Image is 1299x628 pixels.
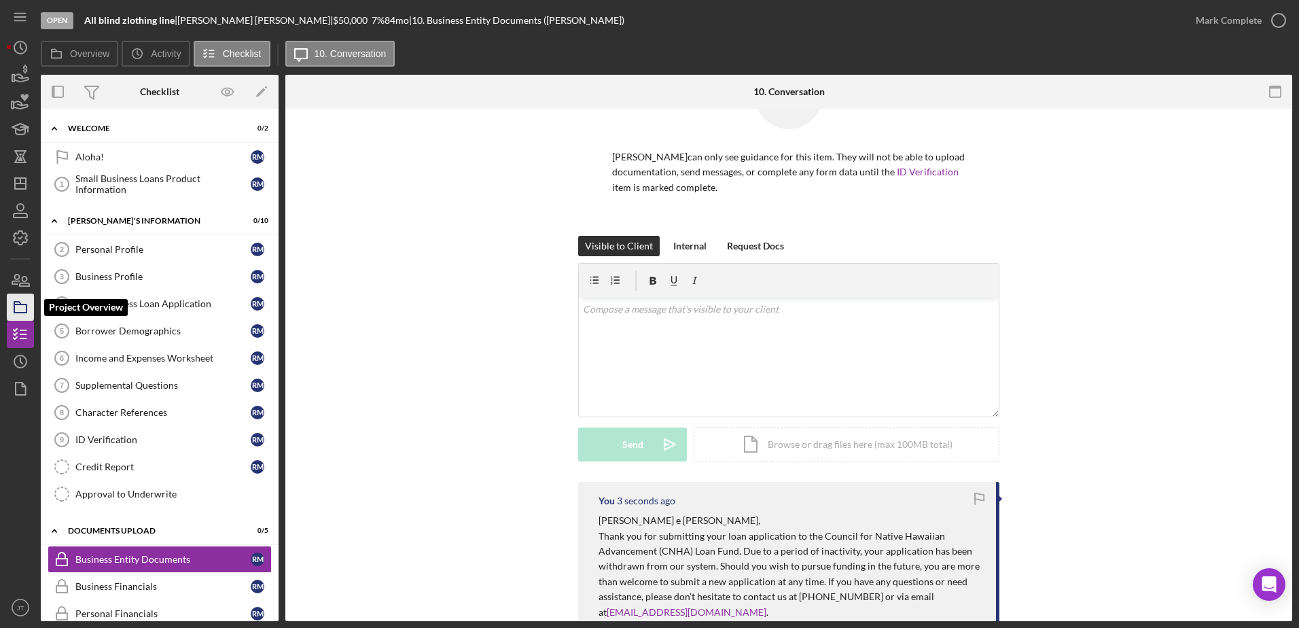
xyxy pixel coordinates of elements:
[251,406,264,419] div: R M
[727,236,784,256] div: Request Docs
[17,604,24,612] text: JT
[251,580,264,593] div: R M
[60,381,64,389] tspan: 7
[622,428,643,461] div: Send
[612,150,965,195] p: [PERSON_NAME] can only see guidance for this item. They will not be able to upload documentation,...
[48,290,272,317] a: 4Small Business Loan ApplicationRM
[140,86,179,97] div: Checklist
[68,124,234,133] div: WELCOME
[60,327,64,335] tspan: 5
[251,243,264,256] div: R M
[578,236,660,256] button: Visible to Client
[48,317,272,345] a: 5Borrower DemographicsRM
[75,581,251,592] div: Business Financials
[578,428,687,461] button: Send
[753,86,825,97] div: 10. Conversation
[48,426,272,453] a: 9ID VerificationRM
[41,41,118,67] button: Overview
[48,399,272,426] a: 8Character ReferencesRM
[84,15,177,26] div: |
[48,236,272,263] a: 2Personal ProfileRM
[60,436,64,444] tspan: 9
[151,48,181,59] label: Activity
[84,14,175,26] b: All blind zlothing line
[585,236,653,256] div: Visible to Client
[60,273,64,281] tspan: 3
[251,460,264,474] div: R M
[897,166,959,177] a: ID Verification
[194,41,270,67] button: Checklist
[251,270,264,283] div: R M
[75,554,251,565] div: Business Entity Documents
[60,180,64,188] tspan: 1
[68,217,234,225] div: [PERSON_NAME]'S INFORMATION
[75,173,251,195] div: Small Business Loans Product Information
[599,495,615,506] div: You
[48,573,272,600] a: Business FinancialsRM
[409,15,624,26] div: | 10. Business Entity Documents ([PERSON_NAME])
[251,607,264,621] div: R M
[673,236,707,256] div: Internal
[60,300,65,308] tspan: 4
[244,124,268,133] div: 0 / 2
[251,379,264,392] div: R M
[285,41,395,67] button: 10. Conversation
[251,150,264,164] div: R M
[251,324,264,338] div: R M
[617,495,675,506] time: 2025-09-03 21:59
[251,177,264,191] div: R M
[315,48,387,59] label: 10. Conversation
[48,372,272,399] a: 7Supplemental QuestionsRM
[599,513,982,528] p: [PERSON_NAME] e [PERSON_NAME],
[48,600,272,627] a: Personal FinancialsRM
[75,152,251,162] div: Aloha!
[75,271,251,282] div: Business Profile
[1182,7,1292,34] button: Mark Complete
[75,298,251,309] div: Small Business Loan Application
[48,546,272,573] a: Business Entity DocumentsRM
[75,461,251,472] div: Credit Report
[607,606,766,618] a: [EMAIL_ADDRESS][DOMAIN_NAME]
[251,351,264,365] div: R M
[372,15,385,26] div: 7 %
[60,245,64,254] tspan: 2
[7,594,34,621] button: JT
[75,380,251,391] div: Supplemental Questions
[48,143,272,171] a: Aloha!RM
[720,236,791,256] button: Request Docs
[333,14,368,26] span: $50,000
[75,489,271,500] div: Approval to Underwrite
[60,408,64,417] tspan: 8
[48,453,272,481] a: Credit ReportRM
[251,433,264,447] div: R M
[48,171,272,198] a: 1Small Business Loans Product InformationRM
[251,553,264,566] div: R M
[75,326,251,336] div: Borrower Demographics
[666,236,713,256] button: Internal
[48,263,272,290] a: 3Business ProfileRM
[75,608,251,619] div: Personal Financials
[385,15,409,26] div: 84 mo
[48,345,272,372] a: 6Income and Expenses WorksheetRM
[68,527,234,535] div: DOCUMENTS UPLOAD
[75,244,251,255] div: Personal Profile
[244,527,268,535] div: 0 / 5
[251,297,264,311] div: R M
[1253,568,1285,601] div: Open Intercom Messenger
[244,217,268,225] div: 0 / 10
[75,353,251,364] div: Income and Expenses Worksheet
[60,354,64,362] tspan: 6
[122,41,190,67] button: Activity
[75,434,251,445] div: ID Verification
[1196,7,1262,34] div: Mark Complete
[223,48,262,59] label: Checklist
[41,12,73,29] div: Open
[599,529,982,620] p: Thank you for submitting your loan application to the Council for Native Hawaiian Advancement (CN...
[48,481,272,508] a: Approval to Underwrite
[177,15,333,26] div: [PERSON_NAME] [PERSON_NAME] |
[70,48,109,59] label: Overview
[75,407,251,418] div: Character References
